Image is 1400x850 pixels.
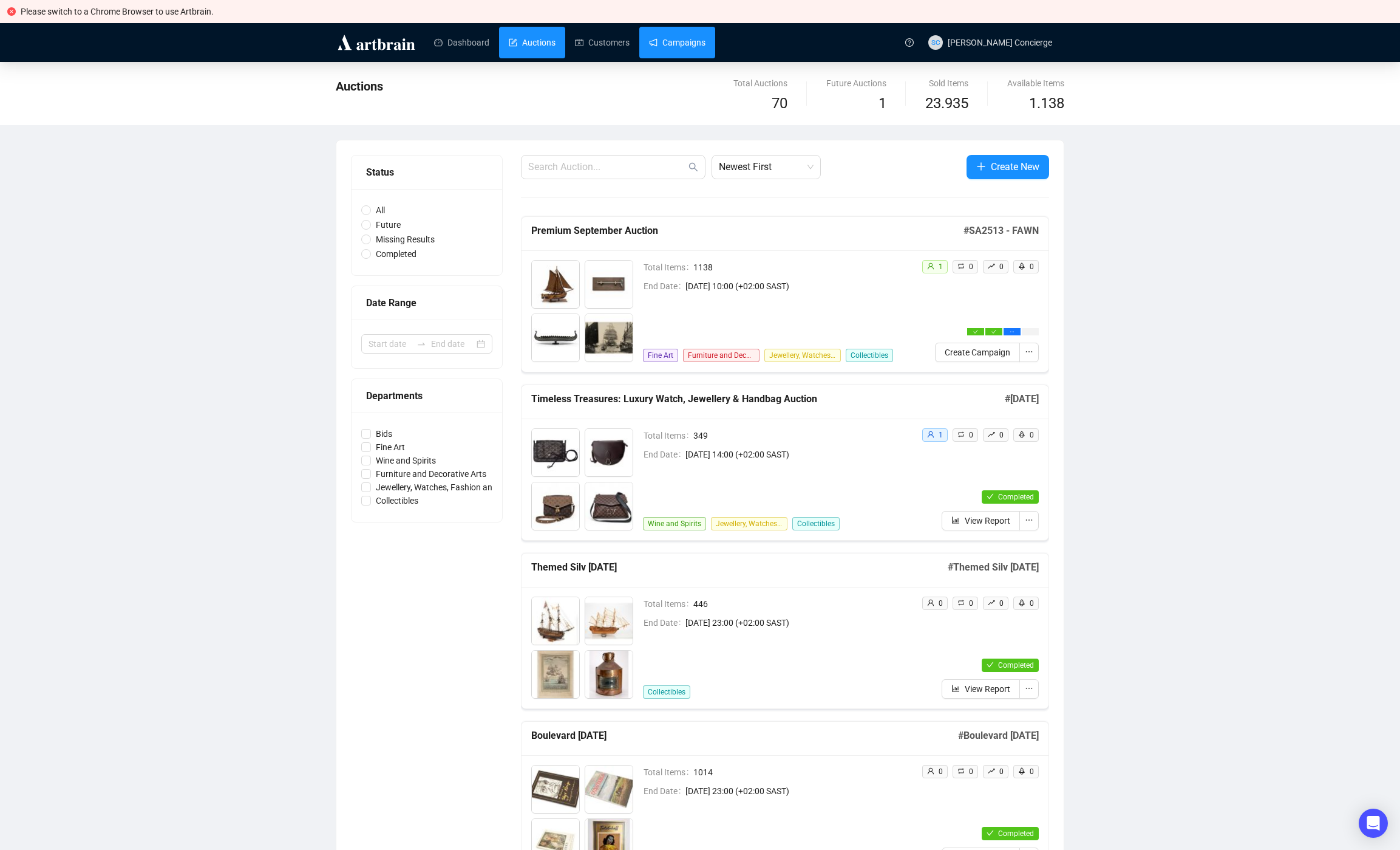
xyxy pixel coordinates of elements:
span: swap-right [416,339,426,349]
span: ellipsis [1025,348,1033,356]
span: close-circle [7,7,16,16]
span: Total Items [644,429,693,442]
span: plus [976,162,986,171]
div: Departments [366,388,488,403]
img: 4_1.jpg [585,651,633,698]
img: 1_1.jpg [532,261,579,308]
span: Jewellery, Watches, Fashion and Silver [764,349,841,362]
span: End Date [644,616,685,629]
div: Available Items [1007,77,1064,90]
span: check [987,661,994,668]
span: Future [371,218,406,231]
span: View Report [965,682,1010,696]
span: user [927,599,934,606]
span: rise [988,262,995,270]
span: question-circle [905,38,914,47]
button: View Report [942,679,1020,699]
div: Future Auctions [826,77,886,90]
div: Total Auctions [733,77,787,90]
span: 0 [969,262,973,271]
span: [PERSON_NAME] Concierge [948,38,1052,47]
span: 1 [939,431,943,439]
span: 0 [969,767,973,776]
span: Missing Results [371,233,440,246]
span: retweet [957,599,965,606]
span: rocket [1018,767,1025,775]
span: rise [988,599,995,606]
span: Total Items [644,261,693,274]
span: retweet [957,262,965,270]
span: 0 [1030,767,1034,776]
span: ellipsis [1025,684,1033,693]
span: End Date [644,784,685,798]
img: 4_1.jpg [585,482,633,530]
h5: Boulevard [DATE] [531,728,958,743]
img: 4_1.jpg [585,314,633,362]
span: Total Items [644,766,693,779]
span: 349 [693,429,912,442]
span: 1 [939,262,943,271]
h5: Timeless Treasures: Luxury Watch, Jewellery & Handbag Auction [531,392,1005,406]
h5: # SA2513 - FAWN [963,224,1039,238]
a: Customers [575,27,630,58]
img: 2_1.jpg [585,261,633,308]
img: logo [336,33,417,52]
span: Collectibles [792,517,840,530]
img: 1_1.jpg [532,429,579,476]
h5: Themed Silv [DATE] [531,560,948,575]
span: check [973,329,978,334]
span: 0 [999,262,1004,271]
div: Status [366,165,488,180]
h5: Premium September Auction [531,224,963,238]
span: 0 [939,599,943,608]
span: to [416,339,426,349]
span: Fine Art [643,349,678,362]
span: Completed [998,829,1034,838]
span: rise [988,431,995,438]
span: Bids [371,427,397,440]
button: Create Campaign [935,343,1020,362]
span: Fine Art [371,440,410,454]
img: 3_1.jpg [532,651,579,698]
span: 70 [772,95,787,112]
span: Jewellery, Watches, Fashion and Silver [371,481,524,494]
span: [DATE] 10:00 (+02:00 SAST) [685,279,912,293]
span: Furniture and Decorative Arts [371,467,491,481]
span: Wine and Spirits [643,517,706,530]
span: Furniture and Decorative Arts [683,349,759,362]
span: Jewellery, Watches, Fashion and Silver [711,517,787,530]
span: Create Campaign [945,346,1010,359]
span: 1 [878,95,886,112]
img: 3_1.jpg [532,314,579,362]
span: SC [931,36,940,48]
span: rise [988,767,995,775]
a: Dashboard [434,27,489,58]
img: 2_1.jpg [585,597,633,645]
img: 2_1.jpg [585,766,633,813]
button: View Report [942,511,1020,530]
span: bar-chart [951,684,960,693]
span: 0 [999,431,1004,439]
span: bar-chart [951,516,960,524]
span: End Date [644,448,685,461]
span: [DATE] 23:00 (+02:00 SAST) [685,616,912,629]
span: retweet [957,767,965,775]
div: Sold Items [925,77,968,90]
span: Collectibles [371,494,423,507]
div: Please switch to a Chrome Browser to use Artbrain. [21,5,1393,18]
span: 0 [969,599,973,608]
span: Auctions [336,79,383,94]
span: 0 [999,767,1004,776]
h5: # [DATE] [1005,392,1039,406]
span: Completed [998,493,1034,501]
span: rocket [1018,599,1025,606]
input: End date [431,337,474,351]
span: 1138 [693,261,912,274]
span: user [927,431,934,438]
h5: # Themed Silv [DATE] [948,560,1039,575]
span: Wine and Spirits [371,454,441,467]
span: Newest First [719,156,814,179]
span: ellipsis [1025,516,1033,524]
span: Completed [998,661,1034,670]
span: Create New [991,159,1039,174]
